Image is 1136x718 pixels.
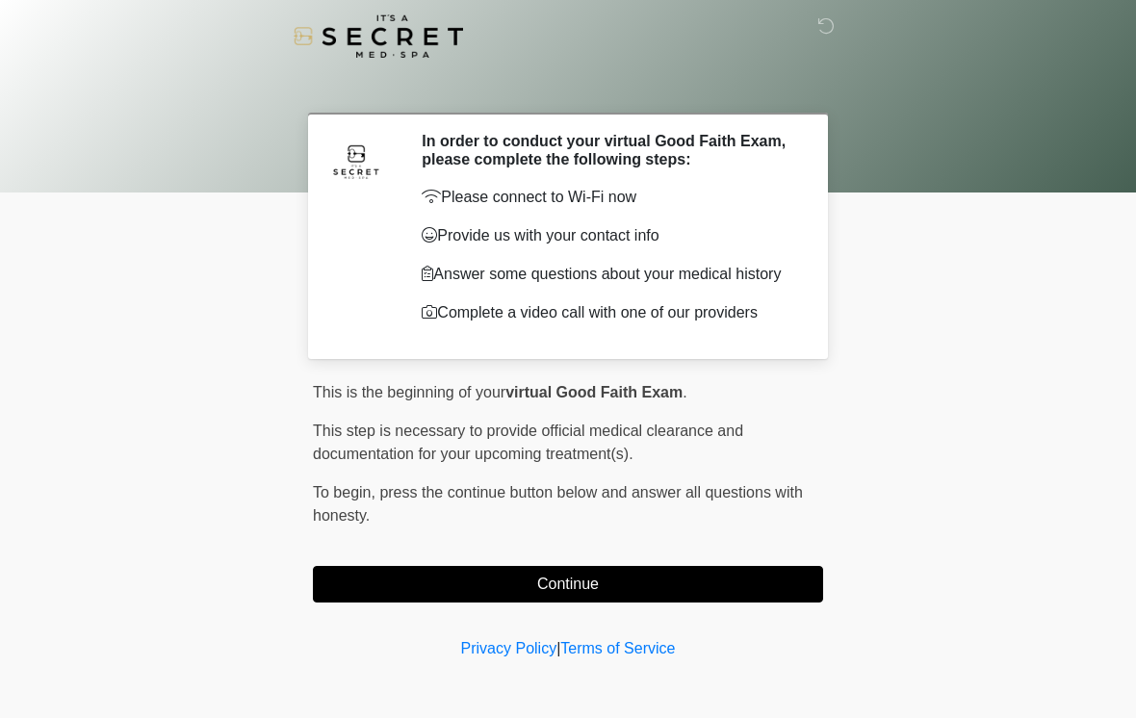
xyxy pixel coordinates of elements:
[560,640,675,656] a: Terms of Service
[422,224,794,247] p: Provide us with your contact info
[422,263,794,286] p: Answer some questions about your medical history
[422,301,794,324] p: Complete a video call with one of our providers
[313,384,505,400] span: This is the beginning of your
[313,566,823,603] button: Continue
[313,423,743,462] span: This step is necessary to provide official medical clearance and documentation for your upcoming ...
[683,384,686,400] span: .
[294,14,463,58] img: It's A Secret Med Spa Logo
[313,484,379,500] span: To begin,
[327,132,385,190] img: Agent Avatar
[422,186,794,209] p: Please connect to Wi-Fi now
[298,69,838,105] h1: ‎ ‎
[556,640,560,656] a: |
[422,132,794,168] h2: In order to conduct your virtual Good Faith Exam, please complete the following steps:
[313,484,803,524] span: press the continue button below and answer all questions with honesty.
[461,640,557,656] a: Privacy Policy
[505,384,683,400] strong: virtual Good Faith Exam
